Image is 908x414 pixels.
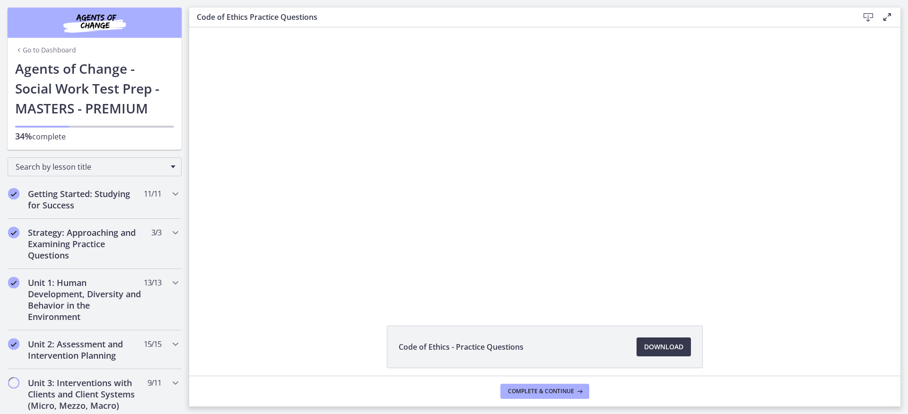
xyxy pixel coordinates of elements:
h2: Unit 1: Human Development, Diversity and Behavior in the Environment [28,277,143,322]
i: Completed [8,338,19,350]
h2: Getting Started: Studying for Success [28,188,143,211]
a: Download [637,337,691,356]
h3: Code of Ethics Practice Questions [197,11,844,23]
i: Completed [8,277,19,288]
i: Completed [8,188,19,199]
span: 13 / 13 [144,277,161,288]
span: Code of Ethics - Practice Questions [399,341,524,353]
h2: Unit 3: Interventions with Clients and Client Systems (Micro, Mezzo, Macro) [28,377,143,411]
div: Search by lesson title [8,157,182,176]
span: 34% [15,130,32,142]
span: 15 / 15 [144,338,161,350]
button: Complete & continue [500,384,589,399]
iframe: To enrich screen reader interactions, please activate Accessibility in Grammarly extension settings [189,27,900,304]
span: Download [644,341,683,353]
span: Complete & continue [508,388,574,395]
span: 3 / 3 [151,227,161,238]
a: Go to Dashboard [15,45,76,55]
span: 11 / 11 [144,188,161,199]
h2: Strategy: Approaching and Examining Practice Questions [28,227,143,261]
p: complete [15,130,174,142]
i: Completed [8,227,19,238]
h1: Agents of Change - Social Work Test Prep - MASTERS - PREMIUM [15,59,174,118]
span: Search by lesson title [16,162,166,172]
span: 9 / 11 [148,377,161,388]
h2: Unit 2: Assessment and Intervention Planning [28,338,143,361]
img: Agents of Change [38,11,151,34]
